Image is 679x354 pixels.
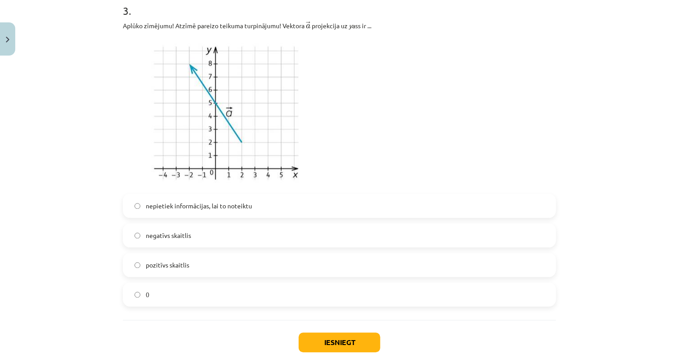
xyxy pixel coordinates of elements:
span: nepietiek informācijas, lai to noteiktu [146,201,252,211]
em: y [349,22,352,30]
span: 0 [146,290,149,299]
p: Aplūko zīmējumu! Atzīmē pareizo teikuma turpinājumu! Vektora ﻿ ﻿ projekcija uz ass ir ... [123,19,556,30]
span: → [306,22,310,28]
input: negatīvs skaitlis [135,233,140,238]
button: Iesniegt [299,332,380,352]
span: a [306,24,310,29]
span: pozitīvs skaitlis [146,260,189,270]
input: pozitīvs skaitlis [135,262,140,268]
input: 0 [135,292,140,298]
span: negatīvs skaitlis [146,231,191,240]
img: icon-close-lesson-0947bae3869378f0d4975bcd49f059093ad1ed9edebbc8119c70593378902aed.svg [6,37,9,43]
input: nepietiek informācijas, lai to noteiktu [135,203,140,209]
